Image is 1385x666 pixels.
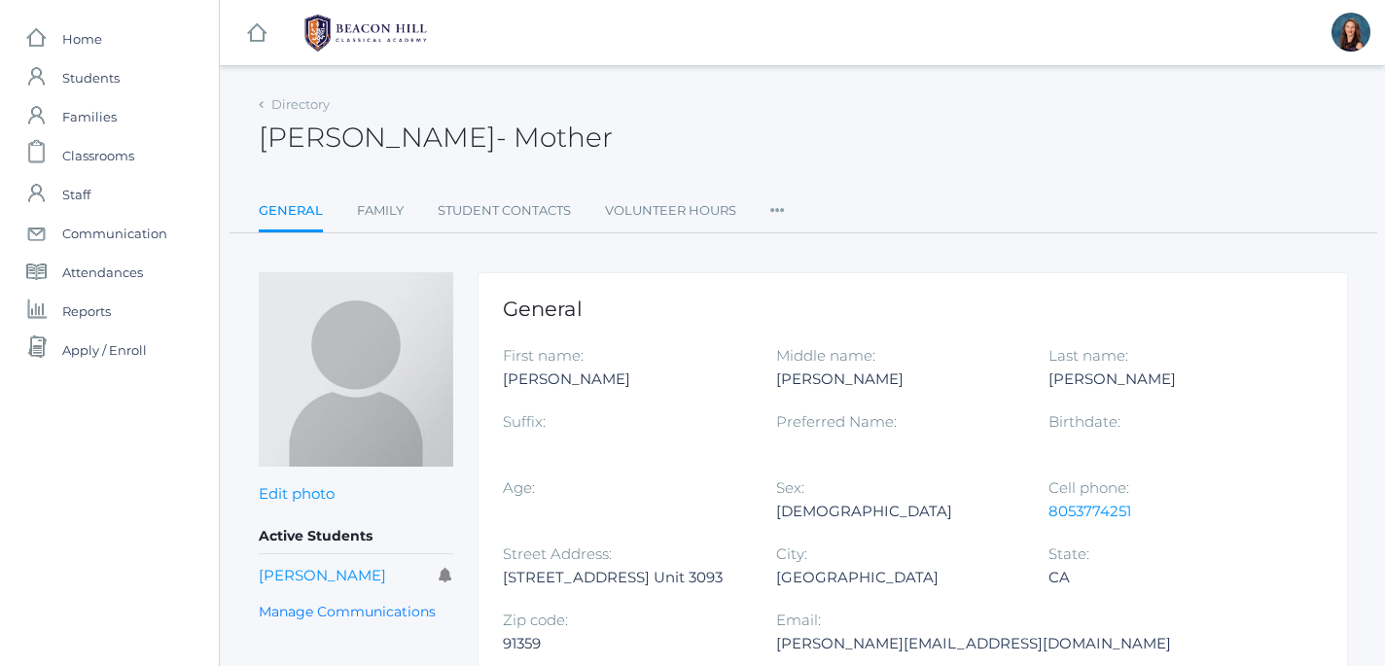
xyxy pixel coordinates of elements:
label: First name: [503,346,584,365]
h2: [PERSON_NAME] [259,123,613,153]
label: Birthdate: [1048,412,1120,431]
a: Family [357,192,404,230]
a: [PERSON_NAME] [259,566,386,584]
div: [PERSON_NAME] [776,368,1020,391]
label: Preferred Name: [776,412,897,431]
i: Receives communications for this student [439,568,453,582]
div: CA [1048,566,1293,589]
a: Manage Communications [259,601,436,623]
label: Cell phone: [1048,478,1129,497]
span: Home [62,19,102,58]
div: 91359 [503,632,747,655]
div: [STREET_ADDRESS] Unit 3093 [503,566,747,589]
label: City: [776,544,807,563]
a: Student Contacts [438,192,571,230]
a: General [259,192,323,233]
div: [PERSON_NAME][EMAIL_ADDRESS][DOMAIN_NAME] [776,632,1171,655]
label: State: [1048,544,1089,563]
h5: Active Students [259,520,453,553]
span: - Mother [496,121,613,154]
span: Families [62,97,117,136]
a: Edit photo [259,484,335,503]
label: Age: [503,478,535,497]
img: 1_BHCALogos-05.png [293,9,439,57]
h1: General [503,298,1323,320]
span: Students [62,58,120,97]
a: Volunteer Hours [605,192,736,230]
div: [GEOGRAPHIC_DATA] [776,566,1020,589]
label: Middle name: [776,346,875,365]
span: Classrooms [62,136,134,175]
div: [PERSON_NAME] [1048,368,1293,391]
label: Sex: [776,478,804,497]
label: Last name: [1048,346,1128,365]
div: [PERSON_NAME] [503,368,747,391]
span: Attendances [62,253,143,292]
label: Email: [776,611,821,629]
a: 8053774251 [1048,502,1131,520]
div: Hilary Erickson [1332,13,1370,52]
span: Reports [62,292,111,331]
span: Apply / Enroll [62,331,147,369]
a: Directory [271,96,330,112]
div: [DEMOGRAPHIC_DATA] [776,500,1020,523]
label: Street Address: [503,544,612,563]
label: Zip code: [503,611,568,629]
label: Suffix: [503,412,546,431]
span: Communication [62,214,167,253]
img: Holly Ramirez [259,272,453,467]
span: Staff [62,175,90,214]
